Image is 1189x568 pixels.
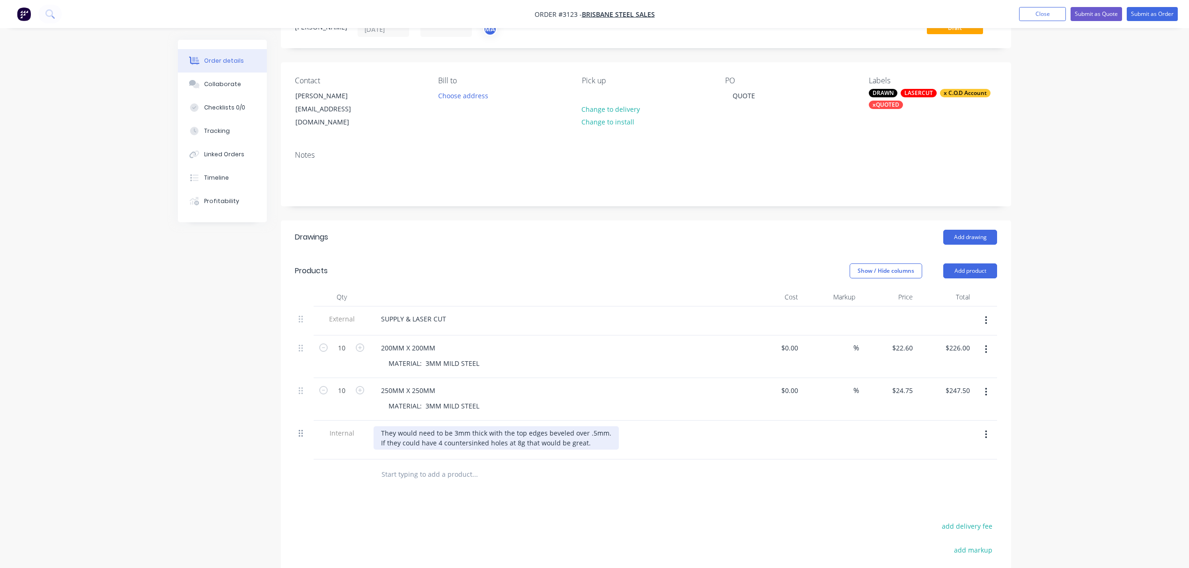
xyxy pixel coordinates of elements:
[178,119,267,143] button: Tracking
[937,520,997,532] button: add delivery fee
[744,288,802,306] div: Cost
[178,166,267,189] button: Timeline
[438,76,566,85] div: Bill to
[381,465,568,484] input: Start typing to add a product...
[374,384,443,397] div: 250MM X 250MM
[1019,7,1066,21] button: Close
[374,341,443,355] div: 200MM X 200MM
[850,263,922,278] button: Show / Hide columns
[204,197,239,205] div: Profitability
[295,151,997,160] div: Notes
[295,89,373,102] div: [PERSON_NAME]
[535,10,582,19] span: Order #3123 -
[314,288,370,306] div: Qty
[577,116,639,128] button: Change to install
[859,288,917,306] div: Price
[869,89,897,97] div: DRAWN
[940,89,991,97] div: x C.O.D Account
[869,101,903,109] div: xQUOTED
[374,426,619,450] div: They would need to be 3mm thick with the top edges beveled over .5mm. If they could have 4 counte...
[204,174,229,182] div: Timeline
[577,102,645,115] button: Change to delivery
[374,312,454,326] div: SUPPLY & LASER CUT
[204,103,245,112] div: Checklists 0/0
[433,89,493,102] button: Choose address
[381,399,487,413] div: MATERIAL: 3MM MILD STEEL
[483,22,497,36] button: MA
[869,76,997,85] div: Labels
[949,544,997,556] button: add markup
[802,288,859,306] div: Markup
[317,314,366,324] span: External
[943,230,997,245] button: Add drawing
[1127,7,1178,21] button: Submit as Order
[901,89,937,97] div: LASERCUT
[725,76,853,85] div: PO
[725,89,763,102] div: QUOTE
[204,80,241,88] div: Collaborate
[17,7,31,21] img: Factory
[178,73,267,96] button: Collaborate
[295,76,423,85] div: Contact
[178,96,267,119] button: Checklists 0/0
[582,76,710,85] div: Pick up
[178,49,267,73] button: Order details
[917,288,974,306] div: Total
[295,232,328,243] div: Drawings
[204,150,244,159] div: Linked Orders
[853,385,859,396] span: %
[381,357,487,370] div: MATERIAL: 3MM MILD STEEL
[295,265,328,277] div: Products
[178,189,267,213] button: Profitability
[943,263,997,278] button: Add product
[582,10,655,19] a: Brisbane Steel Sales
[287,89,381,129] div: [PERSON_NAME][EMAIL_ADDRESS][DOMAIN_NAME]
[1071,7,1122,21] button: Submit as Quote
[295,102,373,129] div: [EMAIL_ADDRESS][DOMAIN_NAME]
[204,57,244,65] div: Order details
[204,127,230,135] div: Tracking
[317,428,366,438] span: Internal
[853,342,859,353] span: %
[178,143,267,166] button: Linked Orders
